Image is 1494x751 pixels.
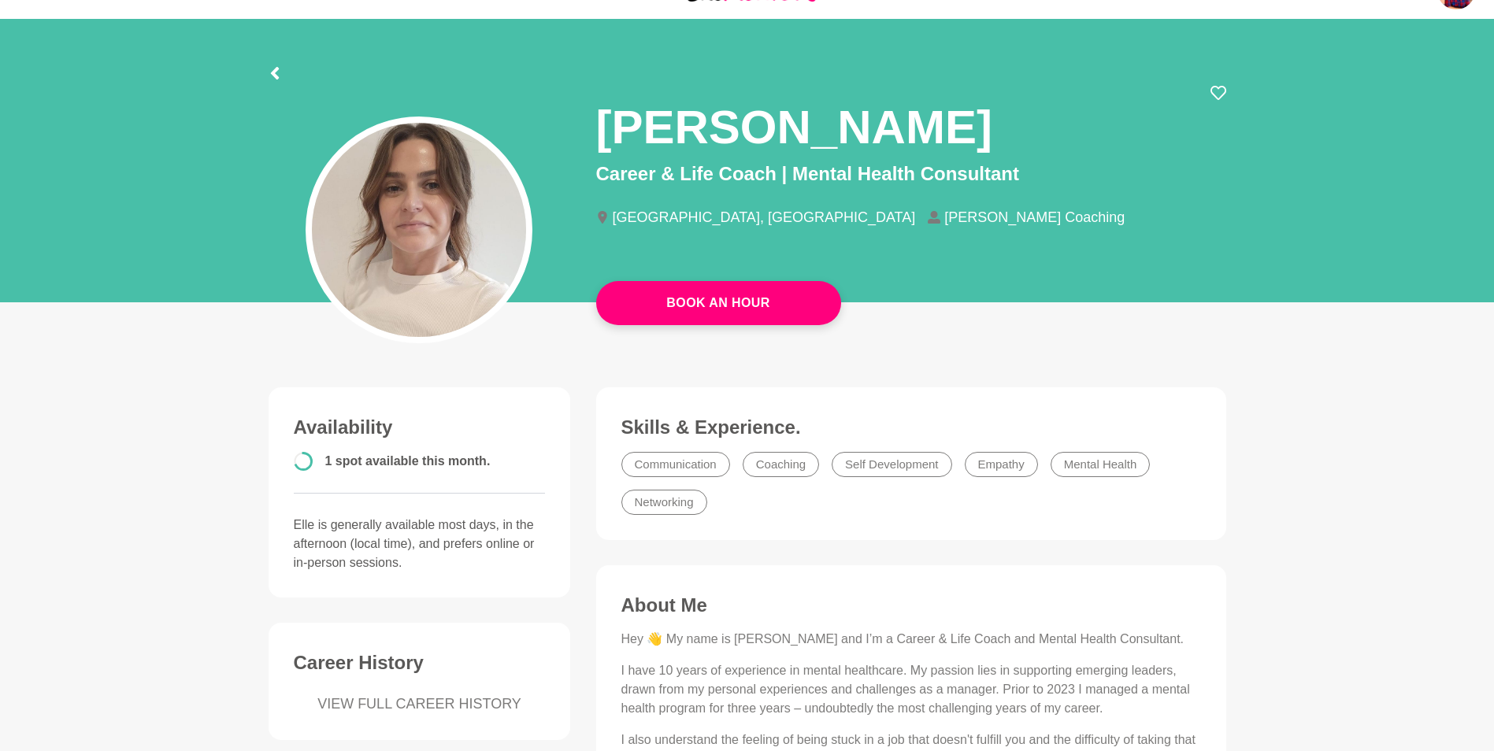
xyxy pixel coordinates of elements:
h1: [PERSON_NAME] [596,98,992,157]
p: Elle is generally available most days, in the afternoon (local time), and prefers online or in-pe... [294,516,546,572]
li: [GEOGRAPHIC_DATA], [GEOGRAPHIC_DATA] [596,210,929,224]
h3: Availability [294,416,546,439]
p: I have 10 years of experience in mental healthcare. My passion lies in supporting emerging leader... [621,661,1201,718]
span: 1 spot available this month. [325,454,491,468]
button: Book An Hour [596,281,841,325]
h3: Career History [294,651,546,675]
p: Hey 👋 My name is [PERSON_NAME] and I’m a Career & Life Coach and Mental Health Consultant. [621,630,1201,649]
a: VIEW FULL CAREER HISTORY [294,694,546,715]
p: Career & Life Coach | Mental Health Consultant [596,160,1226,188]
h3: Skills & Experience. [621,416,1201,439]
h3: About Me [621,594,1201,617]
li: [PERSON_NAME] Coaching [928,210,1137,224]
